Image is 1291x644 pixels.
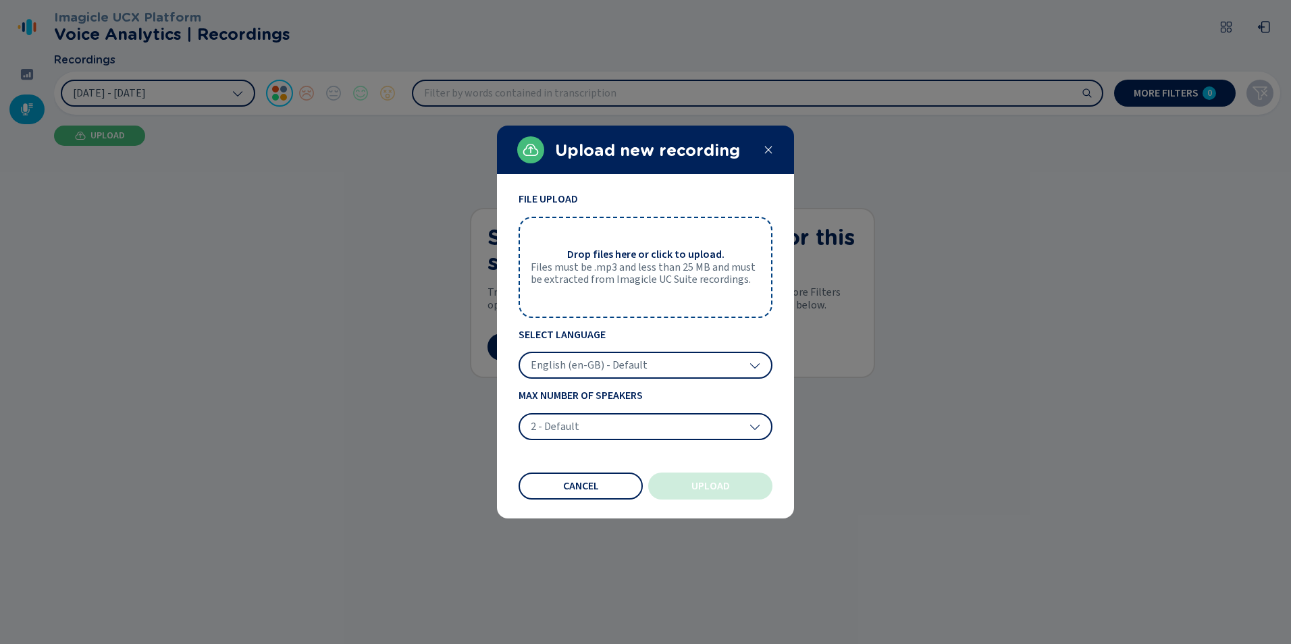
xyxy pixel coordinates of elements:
button: Upload [648,473,772,500]
svg: chevron-down [749,360,760,371]
span: English (en-GB) - Default [531,358,648,372]
span: Cancel [563,481,599,491]
svg: close [763,144,774,155]
button: Cancel [519,473,643,500]
h2: Upload new recording [555,141,752,160]
span: Upload [691,481,730,491]
span: 2 - Default [531,420,579,433]
svg: chevron-down [749,421,760,432]
span: File Upload [519,193,772,205]
span: Max Number of Speakers [519,390,772,402]
span: Files must be .mp3 and less than 25 MB and must be extracted from Imagicle UC Suite recordings. [531,261,760,286]
span: Select Language [519,329,772,341]
span: Drop files here or click to upload. [567,248,724,261]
